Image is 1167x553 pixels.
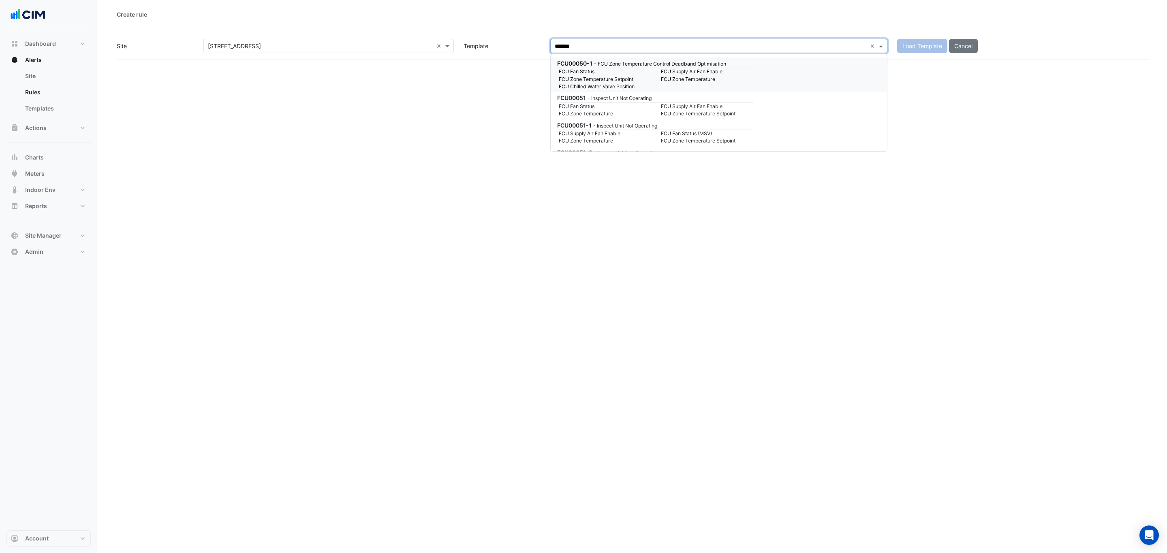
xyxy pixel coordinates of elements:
[6,149,91,166] button: Charts
[6,166,91,182] button: Meters
[6,120,91,136] button: Actions
[6,198,91,214] button: Reports
[557,94,586,101] span: FCU00051
[19,68,91,84] a: Site
[459,39,545,53] label: Template
[554,110,656,117] small: FCU Zone Temperature
[554,137,656,145] small: FCU Zone Temperature
[11,40,19,48] app-icon: Dashboard
[594,150,658,156] small: Inspect Unit Not Operating
[554,130,656,137] small: FCU Supply Air Fan Enable
[11,56,19,64] app-icon: Alerts
[117,10,147,19] div: Create rule
[656,76,758,83] small: FCU Zone Temperature
[656,110,758,117] small: FCU Zone Temperature Setpoint
[593,123,657,129] small: Inspect Unit Not Operating
[6,530,91,547] button: Account
[25,186,56,194] span: Indoor Env
[594,61,726,67] small: FCU Zone Temperature Control Deadband Optimisation
[6,52,91,68] button: Alerts
[25,40,56,48] span: Dashboard
[11,202,19,210] app-icon: Reports
[11,170,19,178] app-icon: Meters
[25,56,42,64] span: Alerts
[25,153,44,162] span: Charts
[25,170,45,178] span: Meters
[25,248,43,256] span: Admin
[1139,525,1159,545] div: Open Intercom Messenger
[656,130,758,137] small: FCU Fan Status (MSV)
[19,100,91,117] a: Templates
[554,68,656,75] small: FCU Fan Status
[436,42,443,50] span: Clear
[25,534,49,542] span: Account
[550,54,887,152] ng-dropdown-panel: Options list
[10,6,46,23] img: Company Logo
[588,95,652,101] small: Inspect Unit Not Operating
[25,202,47,210] span: Reports
[25,232,62,240] span: Site Manager
[11,232,19,240] app-icon: Site Manager
[656,68,758,75] small: FCU Supply Air Fan Enable
[19,84,91,100] a: Rules
[6,244,91,260] button: Admin
[11,248,19,256] app-icon: Admin
[557,122,592,129] span: FCU00051-1
[6,36,91,52] button: Dashboard
[656,137,758,145] small: FCU Zone Temperature Setpoint
[112,39,199,53] label: Site
[6,68,91,120] div: Alerts
[870,42,877,50] span: Clear
[6,228,91,244] button: Site Manager
[554,103,656,110] small: FCU Fan Status
[11,186,19,194] app-icon: Indoor Env
[554,83,656,90] small: FCU Chilled Water Valve Position
[656,103,758,110] small: FCU Supply Air Fan Enable
[557,149,592,156] span: FCU00051-2
[11,124,19,132] app-icon: Actions
[6,182,91,198] button: Indoor Env
[25,124,47,132] span: Actions
[11,153,19,162] app-icon: Charts
[557,60,592,67] span: FCU00050-1
[554,76,656,83] small: FCU Zone Temperature Setpoint
[949,39,978,53] button: Cancel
